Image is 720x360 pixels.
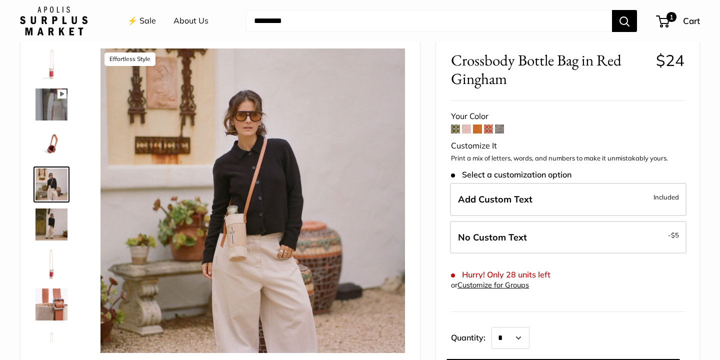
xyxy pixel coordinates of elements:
div: Effortless Style [104,52,155,66]
button: Search [612,10,637,32]
img: Crossbody Bottle Bag in Red Gingham [35,248,67,280]
a: Crossbody Bottle Bag in Red Gingham [33,46,69,82]
a: Customize for Groups [457,280,529,289]
img: Crossbody Bottle Bag in Red Gingham [35,288,67,320]
span: Select a customization option [451,170,571,179]
span: - [668,229,679,241]
span: Included [653,191,679,203]
label: Add Custom Text [450,183,686,216]
a: ⚡️ Sale [127,13,156,28]
label: Quantity: [451,324,491,349]
img: Crossbody Bottle Bag in Red Gingham [35,48,67,80]
a: Crossbody Bottle Bag in Red Gingham [33,246,69,282]
div: or [451,278,529,292]
span: No Custom Text [458,231,527,243]
span: Cart [683,15,700,26]
span: $24 [656,50,684,70]
img: description_Effortless Style [100,48,405,353]
img: Apolis: Surplus Market [20,6,87,35]
p: Print a mix of letters, words, and numbers to make it unmistakably yours. [451,153,684,163]
a: Crossbody Bottle Bag in Red Gingham [33,286,69,322]
label: Leave Blank [450,221,686,254]
span: $5 [671,231,679,239]
div: Customize It [451,138,684,153]
span: Hurry! Only 28 units left [451,270,550,279]
span: Add Custom Text [458,193,532,205]
a: description_Effortless Style [33,166,69,202]
a: About Us [173,13,208,28]
span: Crossbody Bottle Bag in Red Gingham [451,51,648,88]
div: Your Color [451,109,684,124]
a: Crossbody Bottle Bag in Red Gingham [33,126,69,162]
img: Crossbody Bottle Bag in Red Gingham [35,128,67,160]
a: description_Transform your everyday errands into moments of effortless style [33,206,69,242]
img: description_Effortless Style [35,168,67,200]
a: description_Even available for group gifting and events [33,86,69,122]
input: Search... [246,10,612,32]
span: 1 [666,12,676,22]
img: description_Even available for group gifting and events [35,88,67,120]
img: description_Transform your everyday errands into moments of effortless style [35,208,67,240]
a: 1 Cart [657,13,700,29]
